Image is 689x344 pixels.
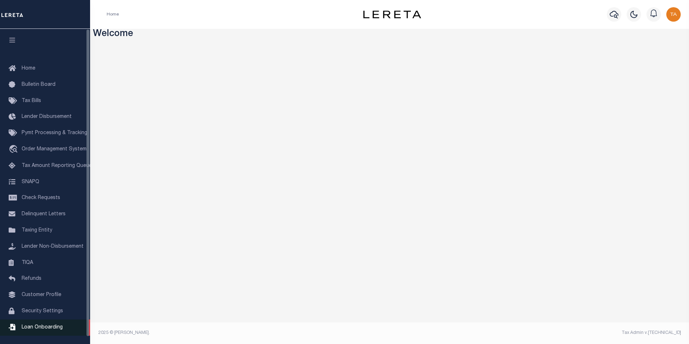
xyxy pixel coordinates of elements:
span: Home [22,66,35,71]
img: logo-dark.svg [363,10,421,18]
span: Order Management System [22,147,86,152]
i: travel_explore [9,145,20,154]
span: Refunds [22,276,41,281]
span: Pymt Processing & Tracking [22,131,87,136]
span: TIQA [22,260,33,265]
li: Home [107,11,119,18]
div: Tax Admin v.[TECHNICAL_ID] [395,330,681,336]
span: Taxing Entity [22,228,52,233]
span: Lender Disbursement [22,114,72,119]
span: Customer Profile [22,292,61,297]
span: Security Settings [22,309,63,314]
span: SNAPQ [22,179,39,184]
span: Delinquent Letters [22,212,66,217]
h3: Welcome [93,29,686,40]
div: 2025 © [PERSON_NAME]. [93,330,390,336]
span: Lender Non-Disbursement [22,244,84,249]
span: Check Requests [22,195,60,200]
span: Tax Amount Reporting Queue [22,163,92,168]
span: Loan Onboarding [22,325,63,330]
span: Tax Bills [22,98,41,103]
span: Bulletin Board [22,82,55,87]
img: svg+xml;base64,PHN2ZyB4bWxucz0iaHR0cDovL3d3dy53My5vcmcvMjAwMC9zdmciIHBvaW50ZXItZXZlbnRzPSJub25lIi... [666,7,681,22]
